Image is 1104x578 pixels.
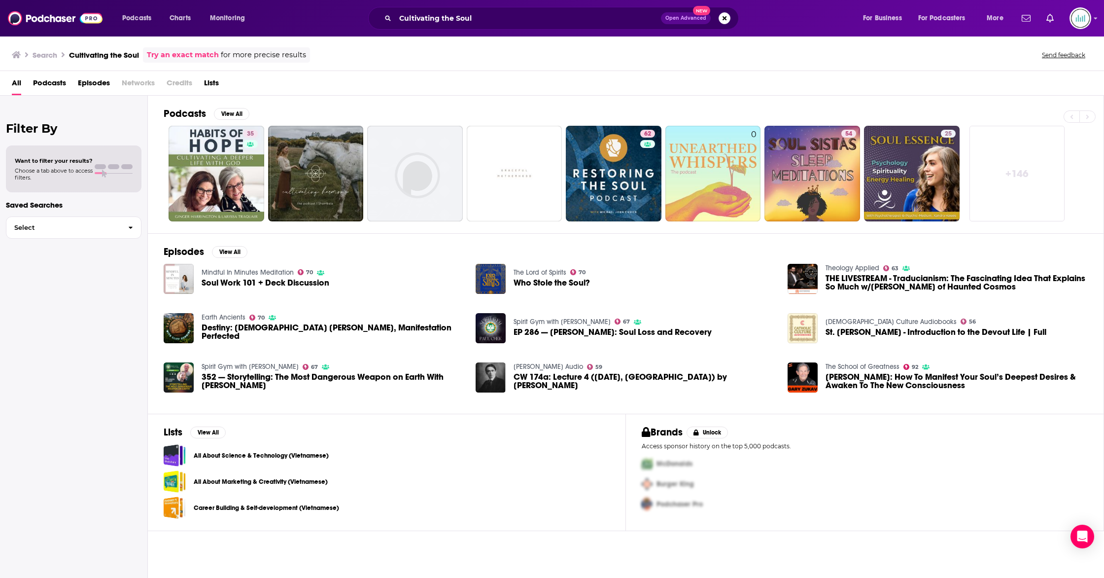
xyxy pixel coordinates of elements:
a: PodcastsView All [164,108,249,120]
div: 0 [751,130,757,217]
a: Career Building & Self-development (Vietnamese) [164,497,186,519]
span: Podcasts [33,75,66,95]
a: Who Stole the Soul? [476,264,506,294]
span: Podcasts [122,11,151,25]
span: Podchaser Pro [656,500,703,508]
button: View All [214,108,249,120]
a: Career Building & Self-development (Vietnamese) [194,503,339,513]
a: All About Science & Technology (Vietnamese) [194,450,329,461]
a: All About Marketing & Creativity (Vietnamese) [164,470,186,493]
span: 54 [845,129,852,139]
a: 25 [864,126,960,221]
button: open menu [912,10,980,26]
span: 92 [912,365,918,369]
a: 59 [587,364,603,370]
span: 70 [258,316,265,320]
span: Destiny: [DEMOGRAPHIC_DATA] [PERSON_NAME], Manifestation Perfected [202,324,464,340]
p: Access sponsor history on the top 5,000 podcasts. [642,442,1088,450]
span: 67 [623,320,630,324]
a: 67 [615,319,630,325]
span: More [987,11,1003,25]
span: EP 286 — [PERSON_NAME]: Soul Loss and Recovery [514,328,712,336]
a: 63 [883,265,899,271]
a: Show notifications dropdown [1018,10,1035,27]
a: Lists [204,75,219,95]
img: Podchaser - Follow, Share and Rate Podcasts [8,9,103,28]
a: 92 [903,364,919,370]
button: open menu [203,10,258,26]
h2: Brands [642,426,683,438]
a: EP 286 — Angie Chek: Soul Loss and Recovery [514,328,712,336]
a: Try an exact match [147,49,219,61]
span: Charts [170,11,191,25]
a: Spirit Gym with Paul Chek [514,318,611,326]
span: Episodes [78,75,110,95]
img: First Pro Logo [638,454,656,474]
button: Open AdvancedNew [661,12,711,24]
a: Mindful In Minutes Meditation [202,268,294,277]
a: 56 [961,319,976,325]
button: open menu [115,10,164,26]
a: The School of Greatness [826,362,899,371]
img: User Profile [1069,7,1091,29]
img: THE LIVESTREAM - Traducianism: The Fascinating Idea That Explains So Much w/Ben Garrett of Haunte... [788,264,818,294]
span: Choose a tab above to access filters. [15,167,93,181]
span: Open Advanced [665,16,706,21]
img: Soul Work 101 + Deck Discussion [164,264,194,294]
span: Burger King [656,480,694,488]
span: 63 [892,266,898,271]
span: [PERSON_NAME]: How To Manifest Your Soul’s Deepest Desires & Awaken To The New Consciousness [826,373,1088,390]
span: Soul Work 101 + Deck Discussion [202,279,329,287]
a: EP 286 — Angie Chek: Soul Loss and Recovery [476,313,506,343]
img: Third Pro Logo [638,494,656,514]
h3: Search [33,50,57,60]
a: All About Science & Technology (Vietnamese) [164,444,186,467]
a: ListsView All [164,426,226,438]
input: Search podcasts, credits, & more... [395,10,661,26]
span: New [693,6,711,15]
span: For Podcasters [918,11,966,25]
a: 0 [665,126,761,221]
span: 70 [579,270,586,275]
a: Who Stole the Soul? [514,279,590,287]
button: View All [190,427,226,438]
a: 70 [298,269,313,275]
button: View All [212,246,247,258]
a: 70 [570,269,586,275]
button: Show profile menu [1069,7,1091,29]
img: Gary Zukav: How To Manifest Your Soul’s Deepest Desires & Awaken To The New Consciousness [788,362,818,393]
span: 56 [969,320,976,324]
img: Second Pro Logo [638,474,656,494]
a: Show notifications dropdown [1042,10,1058,27]
button: Send feedback [1039,51,1088,59]
a: Charts [163,10,197,26]
span: St. [PERSON_NAME] - Introduction to the Devout Life | Full [826,328,1046,336]
img: St. Francis de Sales - Introduction to the Devout Life | Full [788,313,818,343]
span: THE LIVESTREAM - Traducianism: The Fascinating Idea That Explains So Much w/[PERSON_NAME] of Haun... [826,274,1088,291]
a: CW 174a: Lecture 4 (29 November 1915, Munich) by Rudolf Steiner [514,373,776,390]
div: Search podcasts, credits, & more... [378,7,748,30]
a: Gary Zukav: How To Manifest Your Soul’s Deepest Desires & Awaken To The New Consciousness [826,373,1088,390]
h3: Cultivating the Soul [69,50,139,60]
span: 59 [595,365,602,369]
a: 70 [249,315,265,321]
span: Credits [167,75,192,95]
a: St. Francis de Sales - Introduction to the Devout Life | Full [826,328,1046,336]
a: CW 174a: Lecture 4 (29 November 1915, Munich) by Rudolf Steiner [476,362,506,393]
a: Spirit Gym with Paul Chek [202,362,299,371]
span: All [12,75,21,95]
a: THE LIVESTREAM - Traducianism: The Fascinating Idea That Explains So Much w/Ben Garrett of Haunte... [826,274,1088,291]
button: Select [6,217,141,239]
a: 35 [243,130,258,138]
button: open menu [980,10,1016,26]
button: Unlock [687,427,728,438]
div: Open Intercom Messenger [1070,525,1094,548]
span: McDonalds [656,460,692,468]
a: +146 [969,126,1065,221]
h2: Podcasts [164,108,206,120]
